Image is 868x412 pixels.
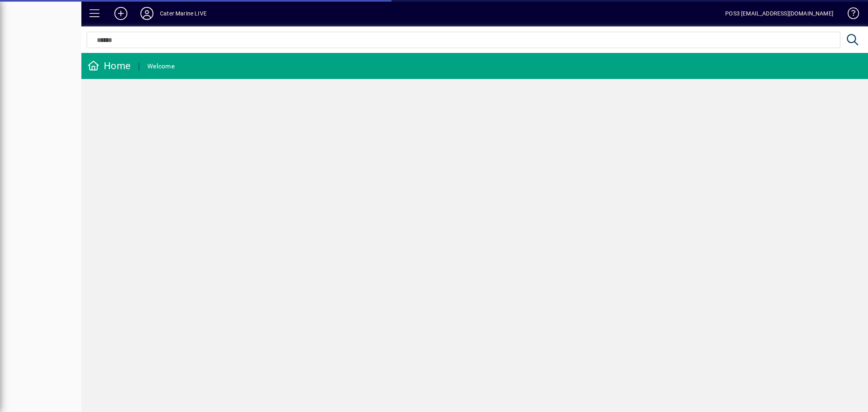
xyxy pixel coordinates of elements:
[147,60,175,73] div: Welcome
[160,7,207,20] div: Cater Marine LIVE
[134,6,160,21] button: Profile
[725,7,833,20] div: POS3 [EMAIL_ADDRESS][DOMAIN_NAME]
[108,6,134,21] button: Add
[87,59,131,72] div: Home
[842,2,858,28] a: Knowledge Base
